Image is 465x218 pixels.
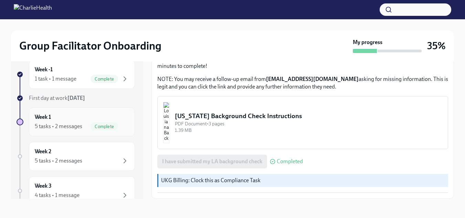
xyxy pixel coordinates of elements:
[175,112,442,121] div: [US_STATE] Background Check Instructions
[266,76,359,82] strong: [EMAIL_ADDRESS][DOMAIN_NAME]
[161,177,445,184] p: UKG Billing: Clock this as Compliance Task
[35,148,51,155] h6: Week 2
[35,113,51,121] h6: Week 1
[14,4,52,15] img: CharlieHealth
[163,102,169,143] img: Louisiana Background Check Instructions
[277,159,303,164] span: Completed
[17,142,135,171] a: Week 25 tasks • 2 messages
[17,107,135,136] a: Week 15 tasks • 2 messagesComplete
[175,121,442,127] div: PDF Document • 3 pages
[17,176,135,205] a: Week 34 tasks • 1 message
[91,124,118,129] span: Complete
[35,191,80,199] div: 4 tasks • 1 message
[17,94,135,102] a: First day at work[DATE]
[17,60,135,89] a: Week -11 task • 1 messageComplete
[427,40,446,52] h3: 35%
[35,123,82,130] div: 5 tasks • 2 messages
[19,39,161,53] h2: Group Facilitator Onboarding
[35,66,53,73] h6: Week -1
[353,39,382,46] strong: My progress
[35,182,52,190] h6: Week 3
[157,75,448,91] p: NOTE: You may receive a follow-up email from asking for missing information. This is legit and yo...
[175,127,442,134] div: 1.39 MB
[35,75,76,83] div: 1 task • 1 message
[29,95,85,101] span: First day at work
[157,96,448,149] button: [US_STATE] Background Check InstructionsPDF Document•3 pages1.39 MB
[67,95,85,101] strong: [DATE]
[35,157,82,165] div: 5 tasks • 2 messages
[91,76,118,82] span: Complete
